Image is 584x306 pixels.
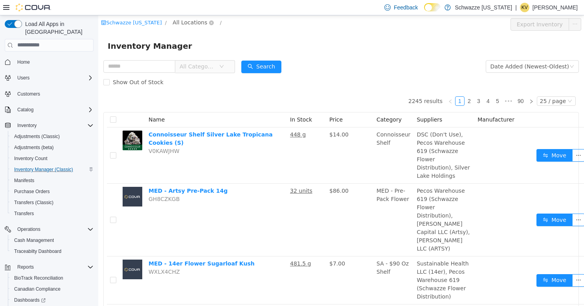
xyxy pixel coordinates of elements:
a: icon: shopSchwazze [US_STATE] [3,4,64,10]
button: Users [14,73,33,83]
img: Cova [16,4,51,11]
button: Transfers [8,208,97,219]
button: Reports [2,262,97,273]
button: Export Inventory [412,3,471,15]
img: MED - Artsy Pre-Pack 14g placeholder [24,171,44,191]
a: Cash Management [11,236,57,245]
a: Traceabilty Dashboard [11,247,64,256]
span: Name [50,101,66,107]
button: icon: ellipsis [474,134,487,146]
a: Adjustments (Classic) [11,132,63,141]
span: / [67,4,68,10]
span: Transfers [11,209,94,218]
td: Connoisseur Shelf [275,112,315,168]
span: Adjustments (Classic) [14,133,60,140]
a: Transfers (Classic) [11,198,57,207]
span: DSC (Don't Use), Pecos Warehouse 619 (Schwazze Flower Distribution), Silver Lake Holdings [318,116,371,164]
span: Load All Apps in [GEOGRAPHIC_DATA] [22,20,94,36]
span: BioTrack Reconciliation [14,275,63,281]
i: icon: down [121,49,126,54]
button: icon: ellipsis [474,198,487,211]
a: Home [14,57,33,67]
span: Dashboards [14,297,46,303]
button: Catalog [14,105,37,114]
i: icon: down [469,83,474,89]
a: Purchase Orders [11,187,53,196]
div: Date Added (Newest-Oldest) [392,45,471,57]
span: Cash Management [11,236,94,245]
span: Canadian Compliance [11,284,94,294]
span: Customers [14,89,94,99]
span: Pecos Warehouse 619 (Schwazze Flower Distribution), [PERSON_NAME] Capital LLC (Artsy), [PERSON_NA... [318,172,371,236]
i: icon: right [431,84,435,88]
a: Transfers [11,209,37,218]
li: Next 5 Pages [404,81,417,90]
button: Customers [2,88,97,100]
a: 5 [395,81,404,90]
span: WXLX4CHZ [50,253,82,260]
a: Dashboards [8,295,97,306]
input: Dark Mode [424,3,441,11]
a: Adjustments (beta) [11,143,57,152]
button: BioTrack Reconciliation [8,273,97,284]
span: Adjustments (beta) [11,143,94,152]
button: Transfers (Classic) [8,197,97,208]
li: 2 [366,81,376,90]
span: Home [14,57,94,67]
button: Operations [2,224,97,235]
li: Next Page [428,81,438,90]
span: Catalog [17,107,33,113]
span: $86.00 [231,172,250,179]
button: Operations [14,225,44,234]
span: Transfers [14,210,34,217]
button: Users [2,72,97,83]
td: MED - Pre-Pack Flower [275,168,315,241]
button: Cash Management [8,235,97,246]
button: icon: ellipsis [474,259,487,271]
a: Canadian Compliance [11,284,64,294]
button: icon: searchSearch [143,45,183,58]
span: Reports [17,264,34,270]
span: Catalog [14,105,94,114]
a: 4 [386,81,394,90]
button: Inventory Manager (Classic) [8,164,97,175]
span: ••• [404,81,417,90]
a: 90 [417,81,428,90]
a: 2 [367,81,375,90]
span: Inventory Manager [9,24,99,37]
span: Operations [14,225,94,234]
i: icon: down [471,49,476,54]
button: Canadian Compliance [8,284,97,295]
div: Kristine Valdez [520,3,529,12]
li: 4 [385,81,395,90]
span: Purchase Orders [14,188,50,195]
span: Suppliers [318,101,344,107]
span: KV [522,3,528,12]
p: [PERSON_NAME] [533,3,578,12]
a: BioTrack Reconciliation [11,273,66,283]
span: Price [231,101,244,107]
img: Connoisseur Shelf Silver Lake Tropicana Cookies (S) hero shot [24,115,44,135]
button: icon: ellipsis [470,3,483,15]
a: Inventory Count [11,154,51,163]
a: Dashboards [11,295,49,305]
span: Customers [17,91,40,97]
i: icon: close-circle [111,5,116,10]
button: Adjustments (Classic) [8,131,97,142]
td: SA - $90 Oz Shelf [275,241,315,289]
span: Category [278,101,303,107]
button: Purchase Orders [8,186,97,197]
a: 1 [357,81,366,90]
span: Inventory Manager (Classic) [14,166,73,173]
button: Adjustments (beta) [8,142,97,153]
span: Operations [17,226,40,232]
a: 3 [376,81,385,90]
span: Users [14,73,94,83]
button: Inventory Count [8,153,97,164]
img: MED - 14er Flower Sugarloaf Kush placeholder [24,244,44,264]
button: Traceabilty Dashboard [8,246,97,257]
button: Home [2,56,97,68]
span: Cash Management [14,237,54,243]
